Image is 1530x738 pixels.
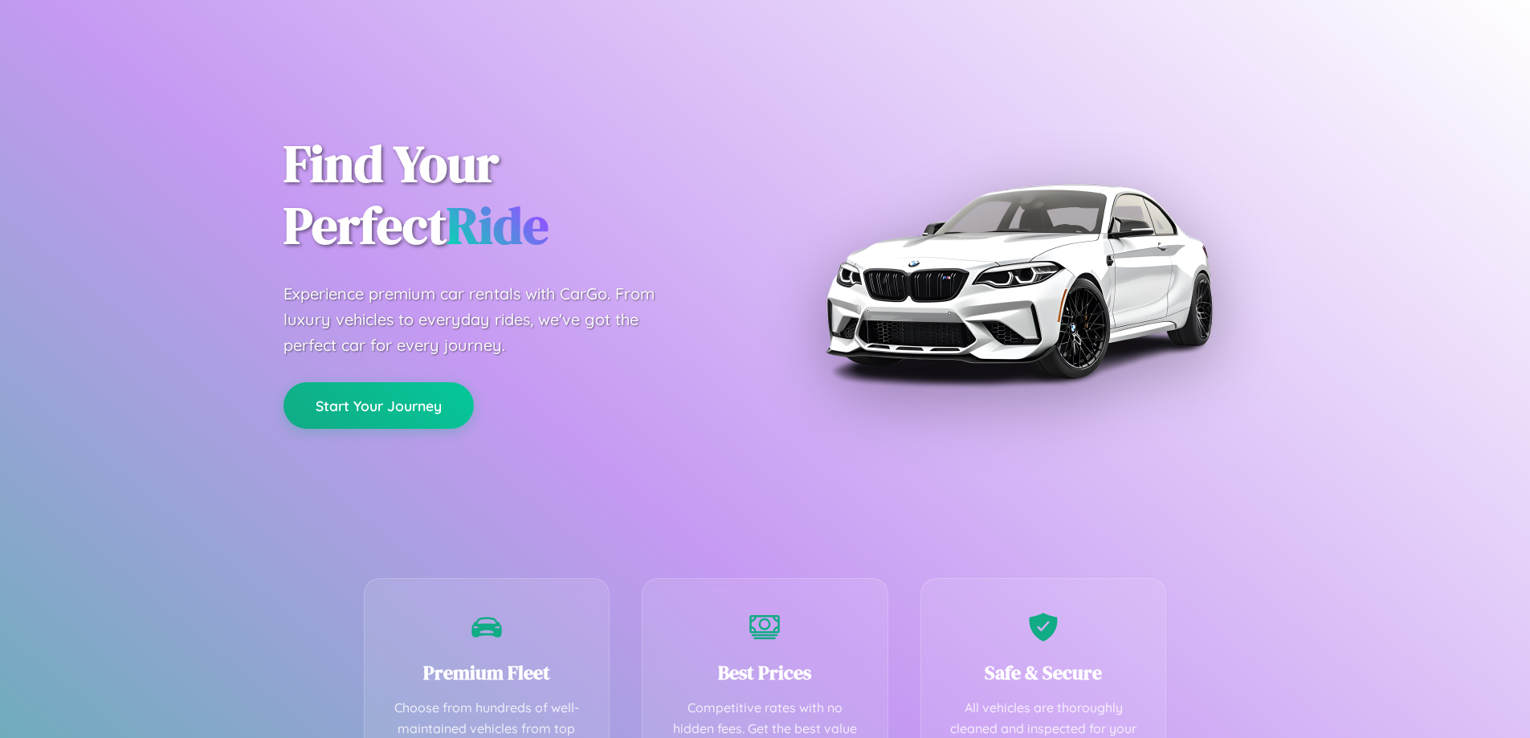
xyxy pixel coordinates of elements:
[945,659,1142,686] h3: Safe & Secure
[667,659,863,686] h3: Best Prices
[284,382,474,429] button: Start Your Journey
[818,80,1219,482] img: Premium BMW car rental vehicle
[284,281,685,358] p: Experience premium car rentals with CarGo. From luxury vehicles to everyday rides, we've got the ...
[284,133,741,257] h1: Find Your Perfect
[447,190,549,260] span: Ride
[389,659,585,686] h3: Premium Fleet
